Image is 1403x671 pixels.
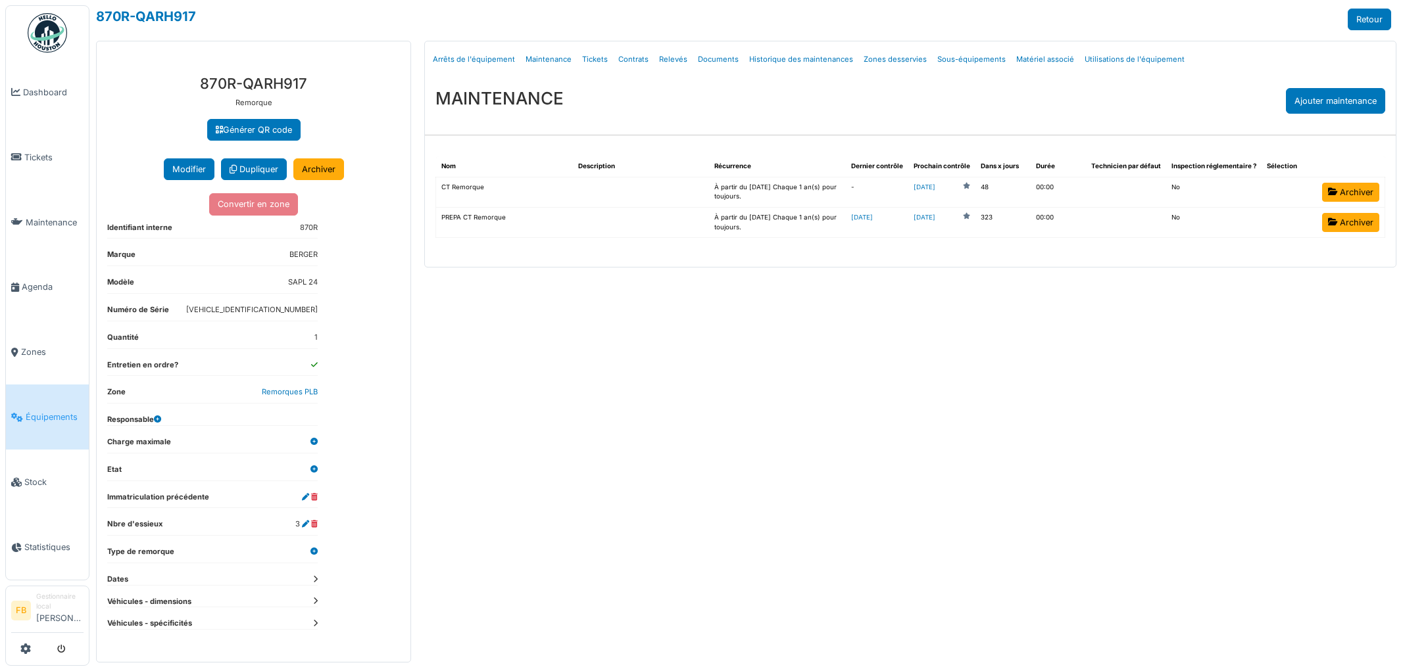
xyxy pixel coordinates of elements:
span: translation missing: fr.shared.no [1171,183,1180,191]
li: FB [11,601,31,620]
td: 48 [975,177,1031,207]
th: Dernier contrôle [846,156,908,177]
img: Badge_color-CXgf-gQk.svg [28,13,67,53]
dt: Nbre d'essieux [107,519,162,535]
td: - [846,177,908,207]
a: [DATE] [914,213,935,223]
td: CT Remorque [436,177,573,207]
dt: Type de remorque [107,546,174,563]
span: translation missing: fr.shared.no [1171,214,1180,221]
dt: Responsable [107,414,161,425]
a: FB Gestionnaire local[PERSON_NAME] [11,591,84,633]
span: Zones [21,346,84,358]
dt: Véhicules - spécificités [107,618,318,629]
span: Stock [24,476,84,488]
dt: Etat [107,464,122,480]
a: Relevés [654,44,693,75]
li: [PERSON_NAME] [36,591,84,630]
a: Sous-équipements [932,44,1011,75]
a: Documents [693,44,744,75]
dt: Identifiant interne [107,222,172,239]
div: Ajouter maintenance [1286,88,1385,114]
a: Dupliquer [221,158,287,180]
a: Historique des maintenances [744,44,858,75]
th: Sélection [1262,156,1317,177]
button: Modifier [164,158,214,180]
a: Stock [6,450,89,515]
dd: 1 [314,332,318,343]
dt: Zone [107,386,126,403]
dt: Marque [107,249,135,266]
a: Zones [6,320,89,385]
a: Maintenance [6,190,89,255]
dd: SAPL 24 [288,277,318,288]
a: Statistiques [6,515,89,580]
h3: 870R-QARH917 [107,75,400,92]
a: Contrats [613,44,654,75]
td: PREPA CT Remorque [436,208,573,238]
th: Prochain contrôle [908,156,975,177]
dd: 870R [300,222,318,233]
th: Inspection réglementaire ? [1166,156,1262,177]
a: Maintenance [520,44,577,75]
dt: Immatriculation précédente [107,492,209,508]
div: Gestionnaire local [36,591,84,612]
th: Technicien par défaut [1086,156,1166,177]
a: [DATE] [851,214,873,221]
th: Récurrence [709,156,846,177]
dd: [VEHICLE_IDENTIFICATION_NUMBER] [186,304,318,315]
dt: Numéro de Série [107,304,169,321]
td: 323 [975,208,1031,238]
span: Tickets [24,151,84,164]
h3: MAINTENANCE [435,88,564,108]
th: Dans x jours [975,156,1031,177]
a: Archiver [293,158,344,180]
a: Équipements [6,384,89,450]
a: Archiver [1322,213,1379,232]
dt: Modèle [107,277,134,293]
span: Statistiques [24,541,84,553]
p: Remorque [107,97,400,108]
a: Tickets [577,44,613,75]
span: Maintenance [26,216,84,229]
th: Description [573,156,710,177]
a: Archiver [1322,183,1379,202]
dd: BERGER [289,249,318,260]
a: Remorques PLB [262,387,318,396]
span: Dashboard [23,86,84,99]
span: Équipements [26,411,84,423]
dt: Véhicules - dimensions [107,596,318,607]
td: À partir du [DATE] Chaque 1 an(s) pour toujours. [709,177,846,207]
a: 870R-QARH917 [96,9,196,24]
dt: Charge maximale [107,436,171,453]
th: Durée [1031,156,1086,177]
td: 00:00 [1031,208,1086,238]
dt: Quantité [107,332,139,348]
a: Matériel associé [1011,44,1079,75]
th: Nom [436,156,573,177]
a: [DATE] [914,183,935,193]
td: À partir du [DATE] Chaque 1 an(s) pour toujours. [709,208,846,238]
dd: 3 [295,519,318,530]
dt: Dates [107,574,318,585]
dt: Entretien en ordre? [107,359,178,376]
a: Arrêts de l'équipement [428,44,520,75]
a: Agenda [6,255,89,320]
a: Retour [1348,9,1391,30]
a: Zones desservies [858,44,932,75]
td: 00:00 [1031,177,1086,207]
a: Utilisations de l'équipement [1079,44,1190,75]
a: Tickets [6,125,89,190]
span: Agenda [22,281,84,293]
a: Générer QR code [207,119,301,141]
a: Dashboard [6,60,89,125]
